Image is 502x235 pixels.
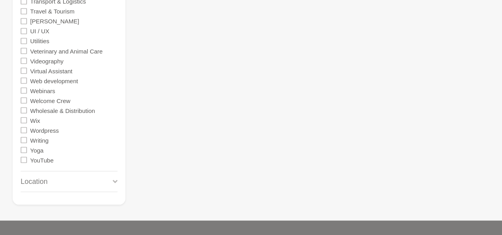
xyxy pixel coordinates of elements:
label: Utilities [30,36,49,46]
label: UI / UX [30,26,49,36]
label: Web development [30,75,78,85]
label: Veterinary and Animal Care [30,46,103,55]
p: Location [21,176,48,187]
label: Wholesale & Distribution [30,105,95,115]
label: Yoga [30,145,44,155]
label: [PERSON_NAME] [30,16,79,26]
label: Wordpress [30,125,59,135]
label: Videography [30,55,63,65]
label: YouTube [30,155,54,164]
label: Wix [30,115,40,125]
label: Webinars [30,85,55,95]
label: Virtual Assistant [30,65,72,75]
label: Travel & Tourism [30,6,75,16]
label: Welcome Crew [30,95,70,105]
label: Writing [30,135,48,145]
